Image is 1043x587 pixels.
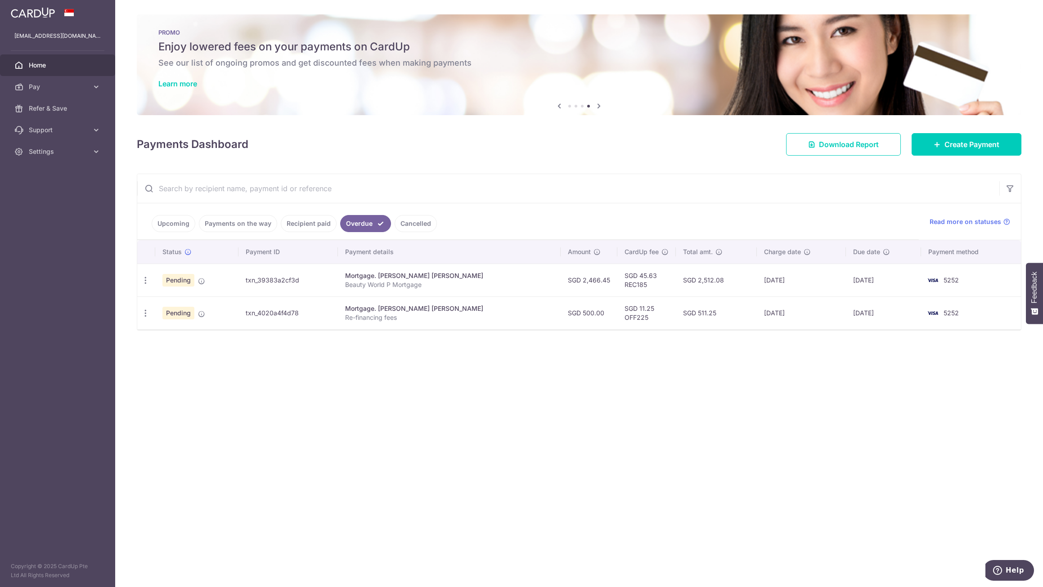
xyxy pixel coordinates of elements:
[281,215,337,232] a: Recipient paid
[137,14,1021,115] img: Latest Promos banner
[764,247,801,256] span: Charge date
[345,304,553,313] div: Mortgage. [PERSON_NAME] [PERSON_NAME]
[29,147,88,156] span: Settings
[158,40,1000,54] h5: Enjoy lowered fees on your payments on CardUp
[930,217,1001,226] span: Read more on statuses
[345,280,553,289] p: Beauty World P Mortgage
[846,264,921,296] td: [DATE]
[162,307,194,319] span: Pending
[11,7,55,18] img: CardUp
[29,104,88,113] span: Refer & Save
[345,271,553,280] div: Mortgage. [PERSON_NAME] [PERSON_NAME]
[14,31,101,40] p: [EMAIL_ADDRESS][DOMAIN_NAME]
[912,133,1021,156] a: Create Payment
[162,247,182,256] span: Status
[924,275,942,286] img: Bank Card
[924,308,942,318] img: Bank Card
[676,296,757,329] td: SGD 511.25
[561,296,617,329] td: SGD 500.00
[757,264,846,296] td: [DATE]
[944,139,999,150] span: Create Payment
[676,264,757,296] td: SGD 2,512.08
[568,247,591,256] span: Amount
[395,215,437,232] a: Cancelled
[985,560,1034,583] iframe: Opens a widget where you can find more information
[625,247,659,256] span: CardUp fee
[1030,272,1039,303] span: Feedback
[921,240,1021,264] th: Payment method
[158,29,1000,36] p: PROMO
[617,296,676,329] td: SGD 11.25 OFF225
[757,296,846,329] td: [DATE]
[29,82,88,91] span: Pay
[786,133,901,156] a: Download Report
[29,61,88,70] span: Home
[158,58,1000,68] h6: See our list of ongoing promos and get discounted fees when making payments
[930,217,1010,226] a: Read more on statuses
[199,215,277,232] a: Payments on the way
[340,215,391,232] a: Overdue
[617,264,676,296] td: SGD 45.63 REC185
[137,136,248,152] h4: Payments Dashboard
[561,264,617,296] td: SGD 2,466.45
[683,247,713,256] span: Total amt.
[338,240,561,264] th: Payment details
[29,125,88,134] span: Support
[238,264,338,296] td: txn_39383a2cf3d
[944,276,959,284] span: 5252
[152,215,195,232] a: Upcoming
[238,240,338,264] th: Payment ID
[853,247,880,256] span: Due date
[137,174,999,203] input: Search by recipient name, payment id or reference
[162,274,194,287] span: Pending
[846,296,921,329] td: [DATE]
[1026,263,1043,324] button: Feedback - Show survey
[819,139,879,150] span: Download Report
[944,309,959,317] span: 5252
[238,296,338,329] td: txn_4020a4f4d78
[345,313,553,322] p: Re-financing fees
[158,79,197,88] a: Learn more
